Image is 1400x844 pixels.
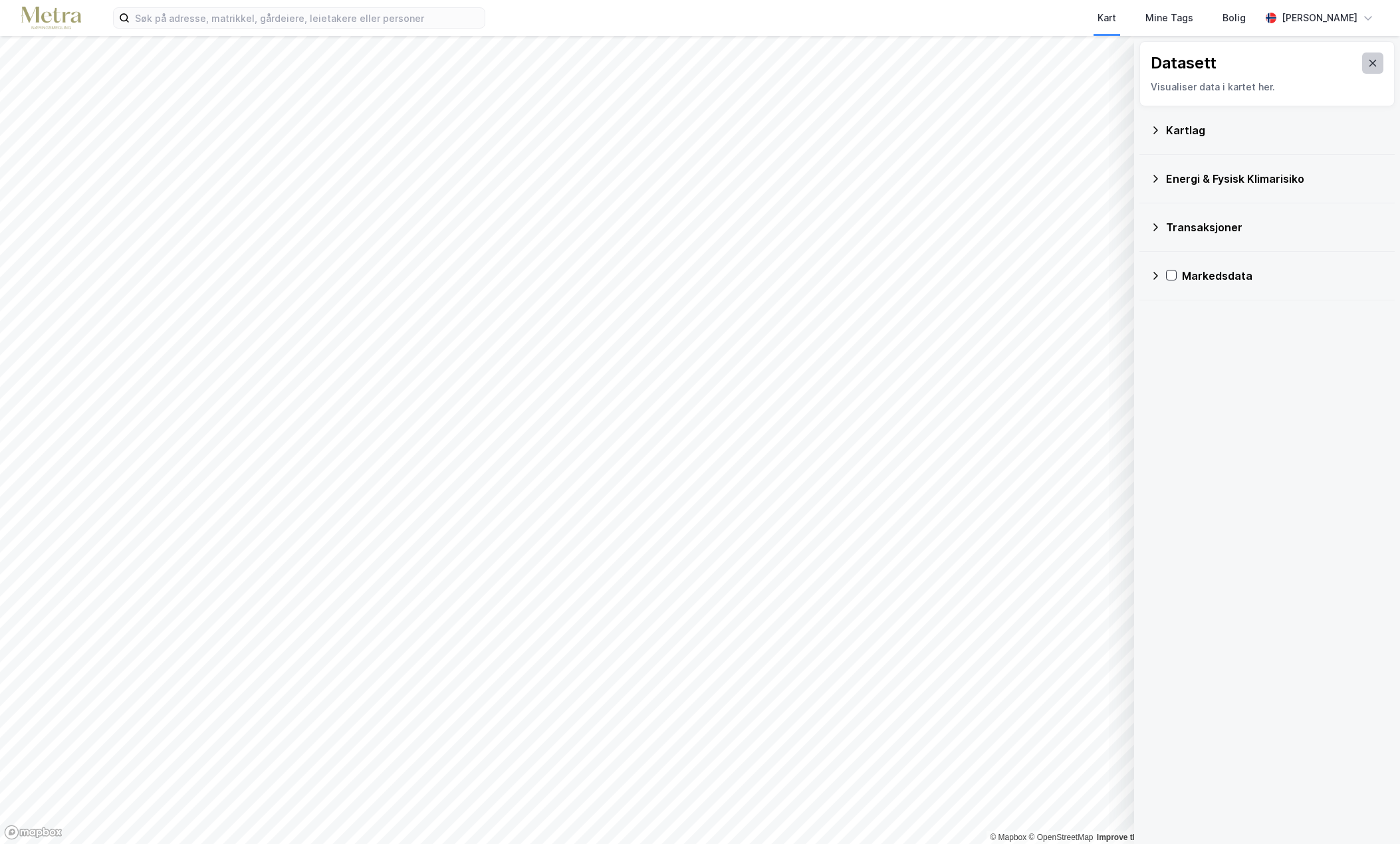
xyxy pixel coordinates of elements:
[1334,780,1400,844] div: Kontrollprogram for chat
[1223,10,1246,26] div: Bolig
[1145,10,1193,26] div: Mine Tags
[1334,780,1400,844] iframe: Chat Widget
[990,833,1026,842] a: Mapbox
[1098,10,1116,26] div: Kart
[1282,10,1357,26] div: [PERSON_NAME]
[1151,79,1383,95] div: Visualiser data i kartet her.
[1166,122,1384,138] div: Kartlag
[21,7,81,30] img: metra-logo.256734c3b2bbffee19d4.png
[4,825,62,840] a: Mapbox homepage
[1182,268,1384,284] div: Markedsdata
[1029,833,1094,842] a: OpenStreetMap
[990,831,1370,844] div: |
[130,8,485,28] input: Søk på adresse, matrikkel, gårdeiere, leietakere eller personer
[1166,171,1384,187] div: Energi & Fysisk Klimarisiko
[1097,833,1163,842] a: Improve this map
[1166,219,1384,235] div: Transaksjoner
[1151,53,1217,74] div: Datasett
